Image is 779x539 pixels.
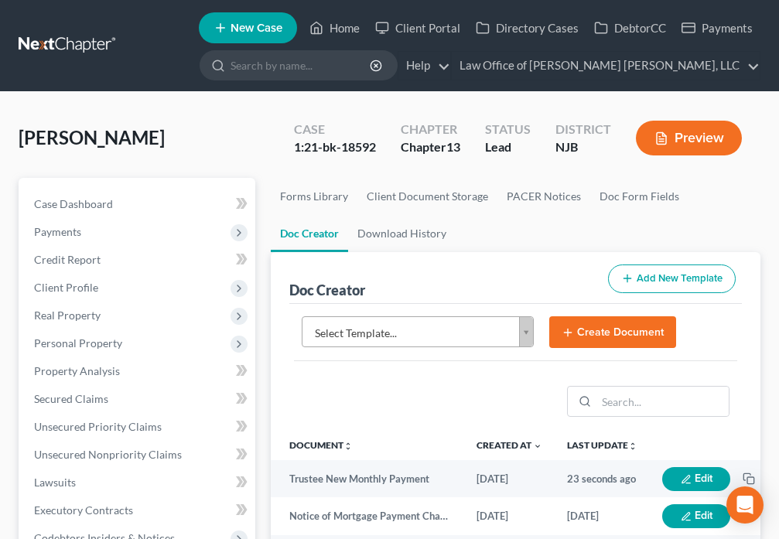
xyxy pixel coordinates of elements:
td: [DATE] [464,497,555,534]
a: Documentunfold_more [289,439,353,451]
a: Directory Cases [468,14,586,42]
a: Secured Claims [22,385,255,413]
div: Lead [485,138,531,156]
a: Lawsuits [22,469,255,496]
span: Credit Report [34,253,101,266]
span: Unsecured Priority Claims [34,420,162,433]
a: Credit Report [22,246,255,274]
a: Law Office of [PERSON_NAME] [PERSON_NAME], LLC [452,52,760,80]
a: Doc Creator [271,215,348,252]
a: Home [302,14,367,42]
a: DebtorCC [586,14,674,42]
a: PACER Notices [497,178,590,215]
span: Payments [34,225,81,238]
div: NJB [555,138,611,156]
span: Personal Property [34,336,122,350]
a: Payments [674,14,760,42]
div: Open Intercom Messenger [726,486,764,524]
i: expand_more [533,442,542,451]
a: Help [398,52,450,80]
span: Client Profile [34,281,98,294]
div: Doc Creator [289,281,365,299]
a: Client Portal [367,14,468,42]
a: Created at expand_more [477,439,542,451]
span: Case Dashboard [34,197,113,210]
span: Secured Claims [34,392,108,405]
button: Edit [662,504,730,528]
span: Lawsuits [34,476,76,489]
span: Select Template... [315,323,501,343]
input: Search... [596,387,729,416]
i: unfold_more [628,442,637,451]
td: Trustee New Monthly Payment [271,460,464,497]
div: Case [294,121,376,138]
div: Status [485,121,531,138]
div: 1:21-bk-18592 [294,138,376,156]
a: Unsecured Priority Claims [22,413,255,441]
a: Executory Contracts [22,496,255,524]
a: Property Analysis [22,357,255,385]
span: [PERSON_NAME] [19,126,165,148]
a: Forms Library [271,178,357,215]
span: Property Analysis [34,364,120,377]
span: 13 [446,139,460,154]
button: Preview [636,121,742,155]
a: Client Document Storage [357,178,497,215]
span: Unsecured Nonpriority Claims [34,448,182,461]
a: Doc Form Fields [590,178,688,215]
span: New Case [231,22,282,34]
a: Unsecured Nonpriority Claims [22,441,255,469]
button: Edit [662,467,730,491]
span: Executory Contracts [34,503,133,517]
td: [DATE] [464,460,555,497]
a: Select Template... [302,316,534,347]
a: Case Dashboard [22,190,255,218]
input: Search by name... [231,51,372,80]
a: Last Updateunfold_more [567,439,637,451]
i: unfold_more [343,442,353,451]
td: Notice of Mortgage Payment Change [271,497,464,534]
button: Add New Template [608,264,736,293]
a: Download History [348,215,456,252]
div: Chapter [401,138,460,156]
td: [DATE] [555,497,650,534]
button: Create Document [549,316,676,349]
div: Chapter [401,121,460,138]
td: 23 seconds ago [555,460,650,497]
span: Real Property [34,309,101,322]
div: District [555,121,611,138]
